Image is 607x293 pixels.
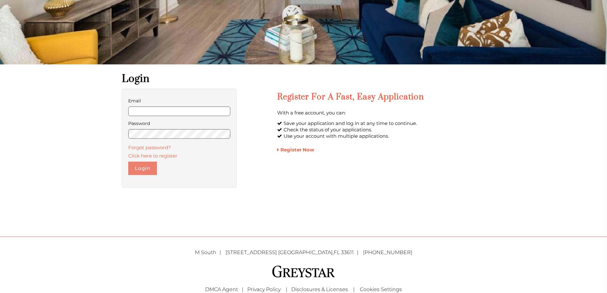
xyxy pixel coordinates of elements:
li: Check the status of your applications. [277,127,485,133]
span: | [353,286,355,292]
a: Register Now [277,147,314,153]
input: email [128,106,231,116]
span: | [286,286,287,292]
a: Greystar Privacy Policy [247,286,281,292]
span: FL [334,249,340,255]
a: [PHONE_NUMBER] [363,249,412,255]
span: [GEOGRAPHIC_DATA] [278,249,333,255]
span: 33611 [341,249,354,255]
label: Password [128,119,231,128]
a: Cookies Settings [360,286,402,292]
p: With a free account, you can: [277,109,485,117]
li: Save your application and log in at any time to continue. [277,120,485,127]
button: Login [128,162,157,175]
h1: Login [122,72,485,85]
a: Forgot password? [128,144,171,150]
span: , [226,249,362,255]
span: | [242,286,243,292]
input: password [128,129,231,139]
h2: Register for a Fast, Easy Application [277,92,485,102]
img: Greystar logo and Greystar website [272,265,336,278]
a: M South [STREET_ADDRESS] [GEOGRAPHIC_DATA],FL 33611 [195,249,362,255]
span: M South [195,249,224,255]
a: Click here to register [128,153,177,159]
a: Disclosures & Licenses [291,286,348,292]
label: Email [128,97,231,105]
li: Use your account with multiple applications. [277,133,485,139]
span: [STREET_ADDRESS] [226,249,277,255]
a: Greystar DMCA Agent [205,286,238,292]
